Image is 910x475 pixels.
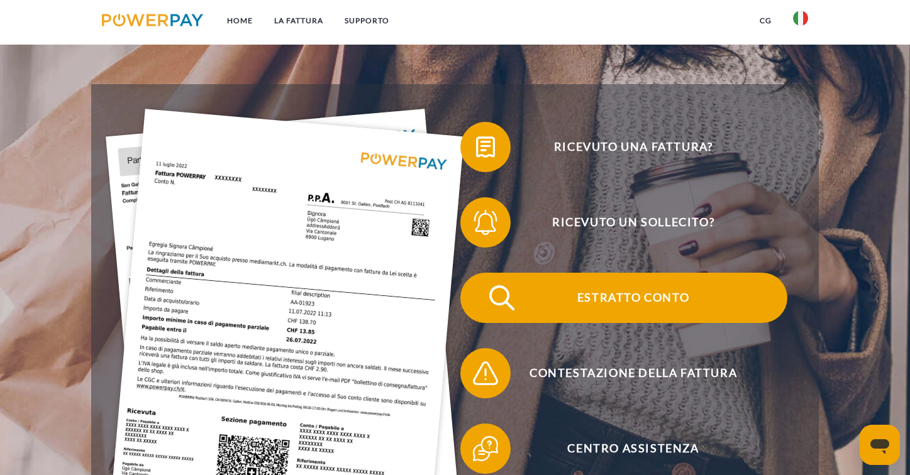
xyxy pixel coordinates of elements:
[470,358,501,389] img: qb_warning.svg
[460,348,787,398] button: Contestazione della fattura
[486,282,518,314] img: qb_search.svg
[793,11,808,26] img: it
[479,348,787,398] span: Contestazione della fattura
[460,197,787,248] button: Ricevuto un sollecito?
[470,131,501,163] img: qb_bill.svg
[479,122,787,172] span: Ricevuto una fattura?
[460,273,787,323] button: Estratto conto
[479,273,787,323] span: Estratto conto
[264,9,334,32] a: LA FATTURA
[470,207,501,238] img: qb_bell.svg
[334,9,400,32] a: Supporto
[479,423,787,474] span: Centro assistenza
[479,197,787,248] span: Ricevuto un sollecito?
[102,14,203,26] img: logo-powerpay.svg
[860,425,900,465] iframe: Pulsante per aprire la finestra di messaggistica, conversazione in corso
[470,433,501,464] img: qb_help.svg
[460,122,787,172] button: Ricevuto una fattura?
[460,423,787,474] button: Centro assistenza
[216,9,264,32] a: Home
[749,9,782,32] a: CG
